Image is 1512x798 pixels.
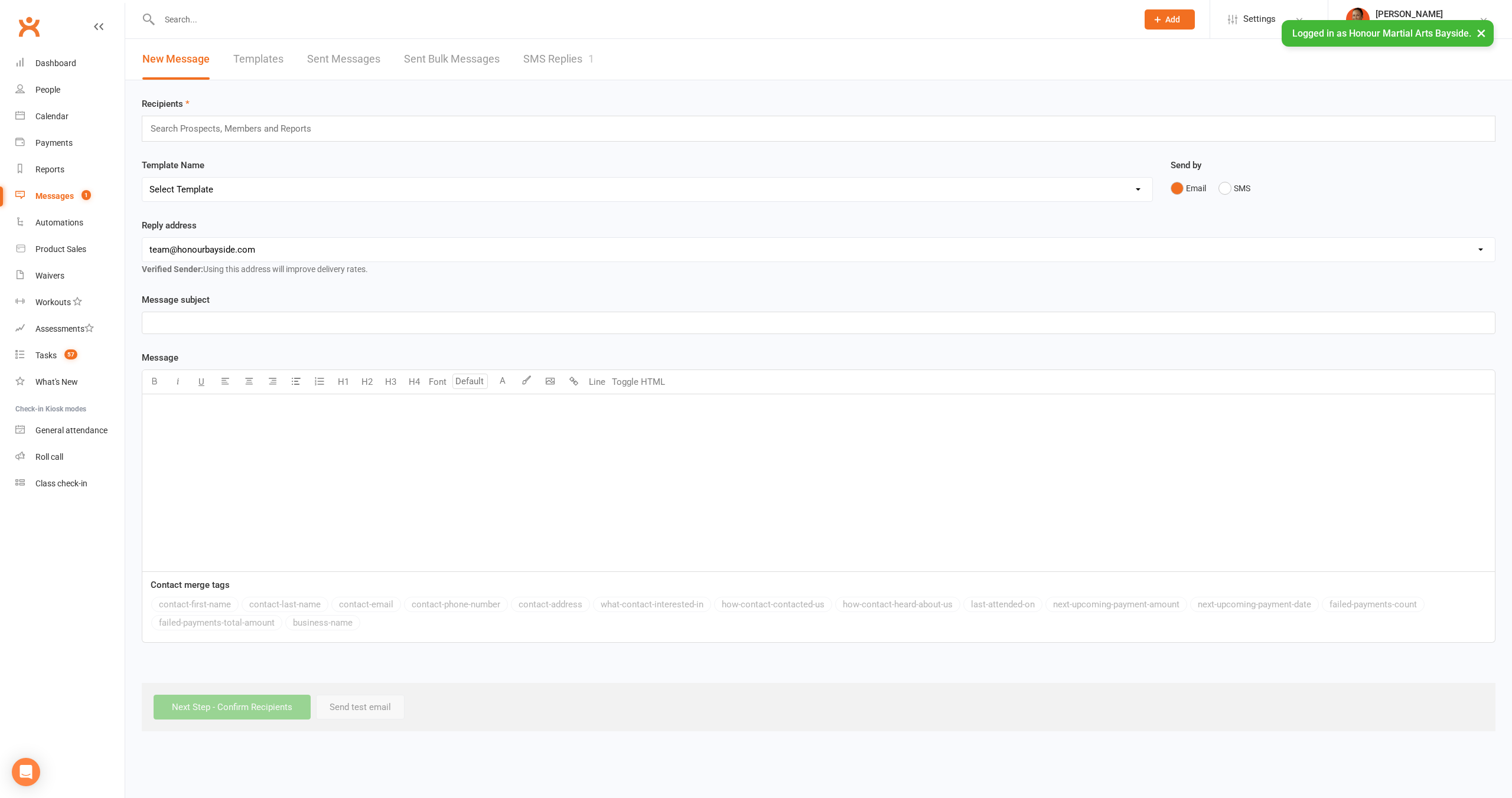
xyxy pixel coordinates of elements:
button: Email [1171,177,1206,199]
a: Roll call [15,444,125,470]
div: Workouts [35,297,71,307]
div: Honour Martial Arts Bayside [1376,19,1479,30]
a: Product Sales [15,236,125,263]
div: Roll call [35,452,63,462]
div: Product Sales [35,244,86,254]
div: Waivers [35,271,64,280]
span: Add [1165,15,1180,24]
a: People [15,77,125,103]
a: Class kiosk mode [15,470,125,497]
div: Class check-in [35,479,87,488]
button: A [491,370,514,394]
a: Calendar [15,103,125,130]
a: Waivers [15,263,125,289]
a: Clubworx [14,12,44,41]
strong: Verified Sender: [142,264,203,274]
input: Search... [156,11,1129,28]
a: Assessments [15,316,125,342]
div: Assessments [35,324,94,333]
span: 57 [64,349,77,359]
a: SMS Replies1 [523,39,594,80]
button: H3 [379,370,402,394]
a: New Message [142,39,210,80]
button: Line [585,370,609,394]
span: Settings [1243,6,1276,32]
a: Templates [233,39,283,80]
div: People [35,85,60,94]
div: What's New [35,377,78,387]
a: Workouts [15,289,125,316]
button: Toggle HTML [609,370,668,394]
input: Default [452,374,488,389]
a: Messages 1 [15,183,125,210]
a: Sent Bulk Messages [404,39,500,80]
label: Reply address [142,218,197,233]
label: Template Name [142,158,204,172]
a: Tasks 57 [15,342,125,369]
a: What's New [15,369,125,395]
a: Automations [15,210,125,236]
label: Contact merge tags [151,578,230,592]
button: H2 [355,370,379,394]
img: thumb_image1722232694.png [1346,8,1370,31]
a: Reports [15,156,125,183]
div: [PERSON_NAME] [1376,9,1479,19]
label: Message [142,351,178,365]
span: Logged in as Honour Martial Arts Bayside. [1292,28,1471,39]
button: Add [1145,9,1195,30]
a: Sent Messages [307,39,380,80]
div: Calendar [35,112,69,121]
span: 1 [82,190,91,200]
div: General attendance [35,426,107,435]
label: Send by [1171,158,1201,172]
div: Payments [35,138,73,148]
label: Recipients [142,97,190,111]
div: Automations [35,218,83,227]
button: × [1471,20,1492,45]
div: Open Intercom Messenger [12,758,40,786]
button: H4 [402,370,426,394]
span: U [198,377,204,387]
div: Dashboard [35,58,76,68]
button: SMS [1218,177,1250,199]
div: Tasks [35,351,57,360]
a: General attendance kiosk mode [15,417,125,444]
a: Dashboard [15,50,125,77]
div: Messages [35,191,74,201]
label: Message subject [142,293,210,307]
div: 1 [588,53,594,65]
div: Reports [35,165,64,174]
button: H1 [331,370,355,394]
input: Search Prospects, Members and Reports [149,121,322,136]
button: Font [426,370,449,394]
button: U [190,370,213,394]
span: Using this address will improve delivery rates. [142,264,368,274]
a: Payments [15,130,125,156]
